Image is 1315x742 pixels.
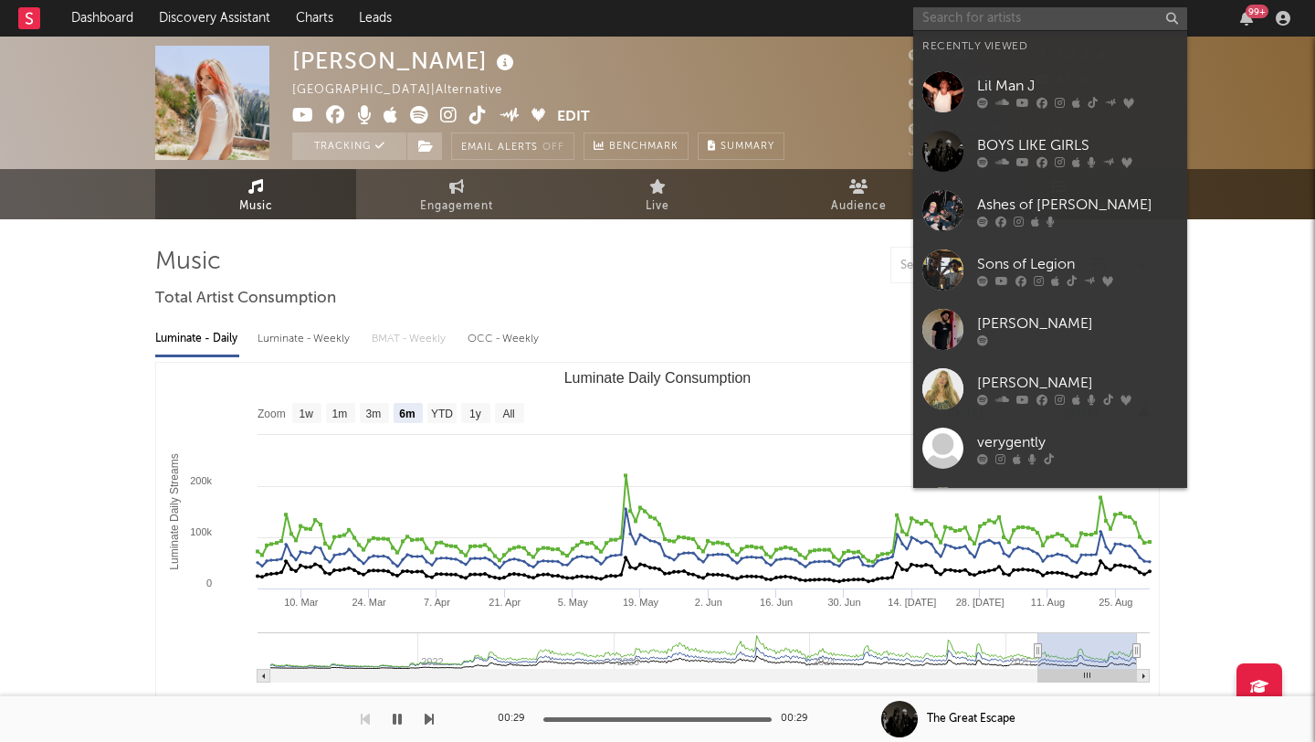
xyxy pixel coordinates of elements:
a: Audience [758,169,959,219]
a: Music [155,169,356,219]
text: 24. Mar [352,597,386,608]
a: Ashes of [PERSON_NAME] [913,181,1187,240]
em: Off [542,143,564,153]
div: The Great Escape [927,711,1015,727]
text: 11. Aug [1031,597,1065,608]
text: YTD [431,408,453,420]
text: 1w [300,408,314,420]
span: 1,000,000 [909,75,993,87]
button: Summary [698,132,784,160]
div: Luminate - Daily [155,323,239,355]
div: BOYS LIKE GIRLS [977,134,1178,156]
span: Live [646,196,669,217]
div: Sons of Legion [977,253,1178,275]
text: 200k [190,475,212,486]
text: Luminate Daily Streams [168,453,181,569]
div: Lil Man J [977,75,1178,97]
text: 25. Aug [1099,597,1132,608]
span: Benchmark [609,136,679,158]
a: [PERSON_NAME] [913,300,1187,359]
span: 1,206,808 Monthly Listeners [909,124,1103,136]
span: Music [239,196,273,217]
div: [PERSON_NAME] [292,46,519,76]
span: 223,495 [909,50,979,62]
div: verygently [977,431,1178,453]
text: 3m [366,408,382,420]
span: Total Artist Consumption [155,288,336,310]
text: 1y [469,408,481,420]
a: verygently [913,419,1187,478]
button: Email AlertsOff [451,132,574,160]
text: 6m [399,408,415,420]
text: 30. Jun [827,597,860,608]
span: Summary [721,142,774,152]
input: Search by song name or URL [891,259,1084,273]
text: 7. Apr [424,597,450,608]
a: Live [557,169,758,219]
button: Tracking [292,132,406,160]
svg: Luminate Daily Consumption [156,363,1159,728]
text: 28. [DATE] [956,597,1005,608]
text: 5. May [558,597,589,608]
a: [PERSON_NAME] [913,359,1187,419]
div: 00:29 [498,708,534,730]
a: Benchmark [584,132,689,160]
text: 1m [332,408,348,420]
span: Audience [831,196,887,217]
text: Luminate Daily Consumption [564,370,752,386]
text: 21. Apr [489,597,521,608]
text: 14. [DATE] [888,597,936,608]
div: Ashes of [PERSON_NAME] [977,194,1178,216]
a: Lil Man J [913,62,1187,122]
text: 0 [206,578,212,588]
div: [PERSON_NAME] [977,372,1178,394]
a: Engagement [356,169,557,219]
button: Edit [557,106,590,129]
span: Engagement [420,196,493,217]
button: 99+ [1240,11,1253,26]
text: 19. May [623,597,659,608]
a: BOYS LIKE GIRLS [913,122,1187,181]
input: Search for artists [913,7,1187,30]
div: 00:29 [781,708,817,730]
div: Luminate - Weekly [258,323,353,355]
text: Zoom [258,408,286,420]
div: 99 + [1246,5,1268,18]
div: OCC - Weekly [468,323,541,355]
text: 16. Jun [760,597,793,608]
span: 17,000 [909,100,972,111]
text: All [502,408,514,420]
div: [PERSON_NAME] [977,313,1178,334]
text: 10. Mar [284,597,319,608]
a: Sons of Legion [913,240,1187,300]
div: [GEOGRAPHIC_DATA] | Alternative [292,79,523,101]
text: 2. Jun [695,597,722,608]
span: Jump Score: 52.6 [909,146,1015,158]
a: Culture Wars [913,478,1187,537]
div: Recently Viewed [922,36,1178,58]
text: 100k [190,526,212,537]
